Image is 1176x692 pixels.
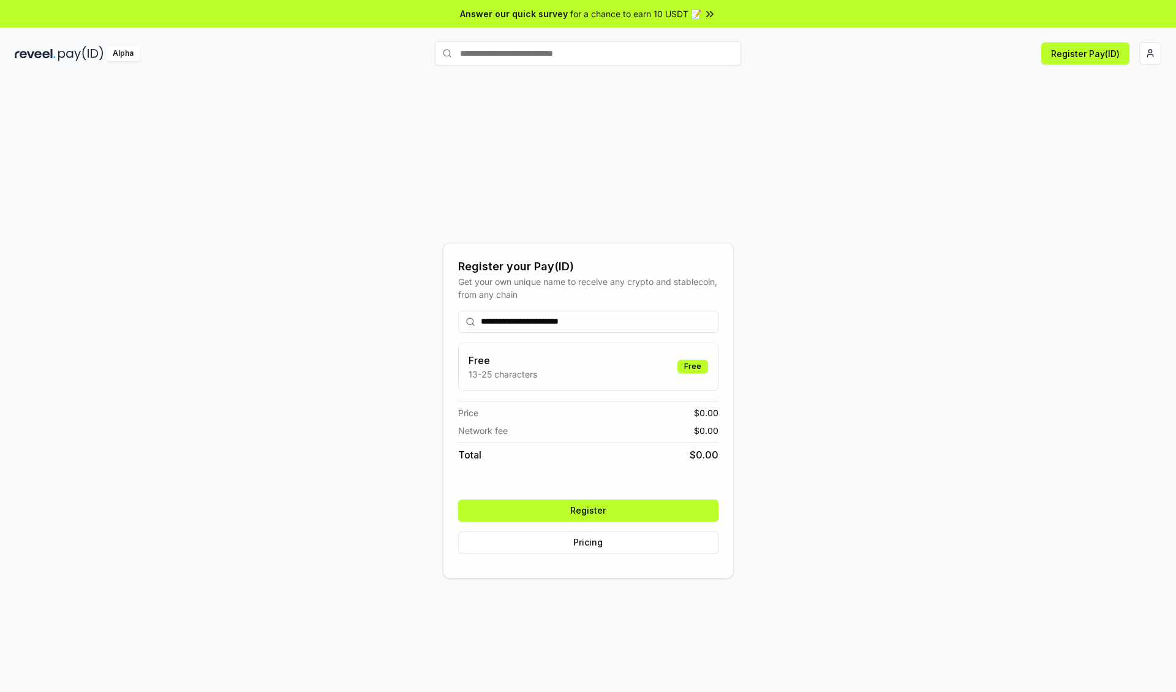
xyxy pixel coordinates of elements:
[15,46,56,61] img: reveel_dark
[458,531,718,553] button: Pricing
[570,7,701,20] span: for a chance to earn 10 USDT 📝
[469,368,537,381] p: 13-25 characters
[677,360,708,373] div: Free
[469,353,537,368] h3: Free
[106,46,140,61] div: Alpha
[58,46,104,61] img: pay_id
[458,424,508,437] span: Network fee
[458,500,718,522] button: Register
[1041,42,1129,64] button: Register Pay(ID)
[460,7,568,20] span: Answer our quick survey
[694,406,718,419] span: $ 0.00
[458,258,718,275] div: Register your Pay(ID)
[690,447,718,462] span: $ 0.00
[458,406,478,419] span: Price
[458,275,718,301] div: Get your own unique name to receive any crypto and stablecoin, from any chain
[458,447,481,462] span: Total
[694,424,718,437] span: $ 0.00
